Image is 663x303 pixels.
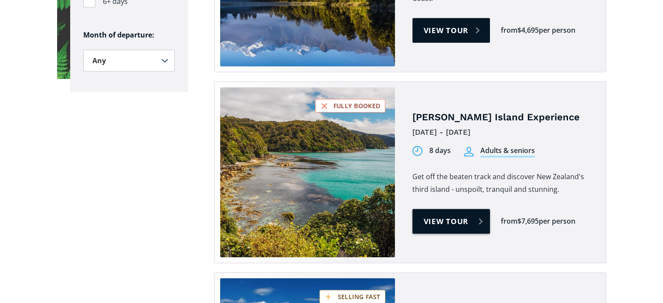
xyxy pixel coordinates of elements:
[412,126,592,139] div: [DATE] - [DATE]
[429,146,433,156] div: 8
[539,25,575,35] div: per person
[501,216,517,226] div: from
[412,111,592,124] h4: [PERSON_NAME] Island Experience
[539,216,575,226] div: per person
[480,146,535,157] div: Adults & seniors
[517,25,539,35] div: $4,695
[435,146,451,156] div: days
[517,216,539,226] div: $7,695
[412,18,490,43] a: View tour
[501,25,517,35] div: from
[412,170,592,196] p: Get off the beaten track and discover New Zealand's third island - unspoilt, tranquil and stunning.
[83,31,175,40] h6: Month of departure:
[412,209,490,234] a: View tour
